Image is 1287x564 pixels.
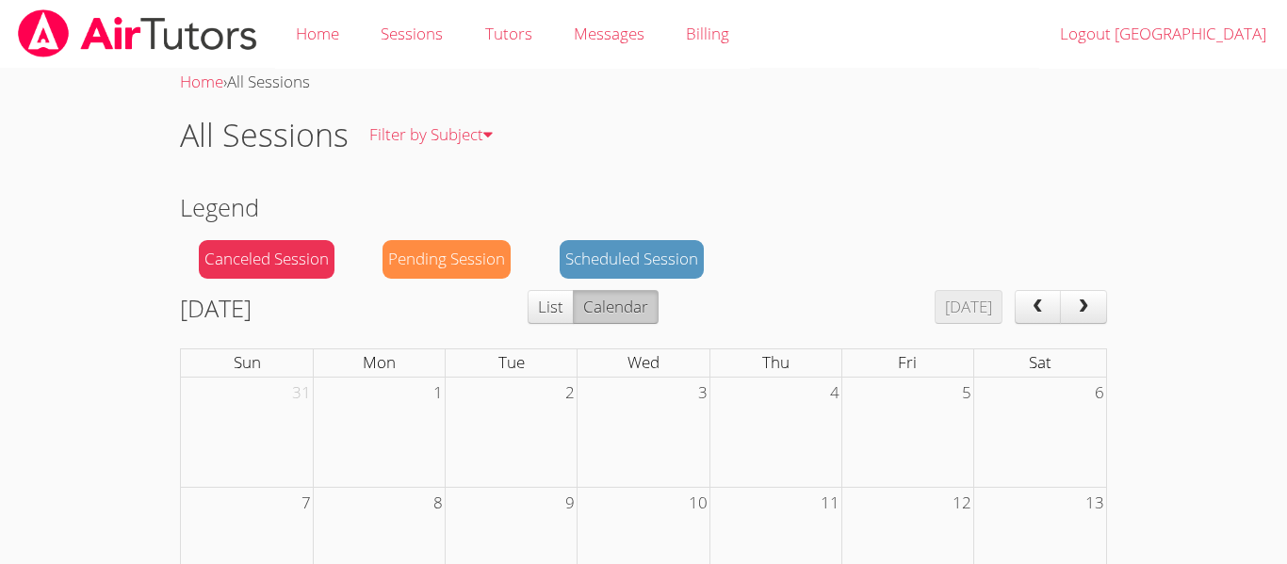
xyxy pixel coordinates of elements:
span: Sat [1029,351,1051,373]
span: Tue [498,351,525,373]
span: Fri [898,351,917,373]
button: [DATE] [935,290,1002,324]
span: Wed [627,351,660,373]
span: 9 [563,488,577,519]
span: 1 [432,378,445,409]
span: 11 [819,488,841,519]
h2: Legend [180,189,1107,225]
button: next [1060,290,1107,324]
button: List [528,290,574,324]
span: 2 [563,378,577,409]
span: Thu [762,351,790,373]
span: 31 [290,378,313,409]
span: 5 [960,378,973,409]
h2: [DATE] [180,290,252,326]
h1: All Sessions [180,111,349,159]
span: 8 [432,488,445,519]
span: Sun [234,351,261,373]
button: prev [1015,290,1062,324]
span: 3 [696,378,709,409]
span: 4 [828,378,841,409]
span: Mon [363,351,396,373]
div: › [180,69,1107,96]
span: All Sessions [227,71,310,92]
span: 12 [951,488,973,519]
a: Filter by Subject [349,101,513,169]
div: Canceled Session [199,240,334,279]
img: airtutors_banner-c4298cdbf04f3fff15de1276eac7730deb9818008684d7c2e4769d2f7ddbe033.png [16,9,259,57]
span: 7 [300,488,313,519]
div: Scheduled Session [560,240,704,279]
a: Home [180,71,223,92]
span: Messages [574,23,644,44]
span: 13 [1083,488,1106,519]
span: 6 [1093,378,1106,409]
span: 10 [687,488,709,519]
button: Calendar [573,290,659,324]
div: Pending Session [383,240,511,279]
